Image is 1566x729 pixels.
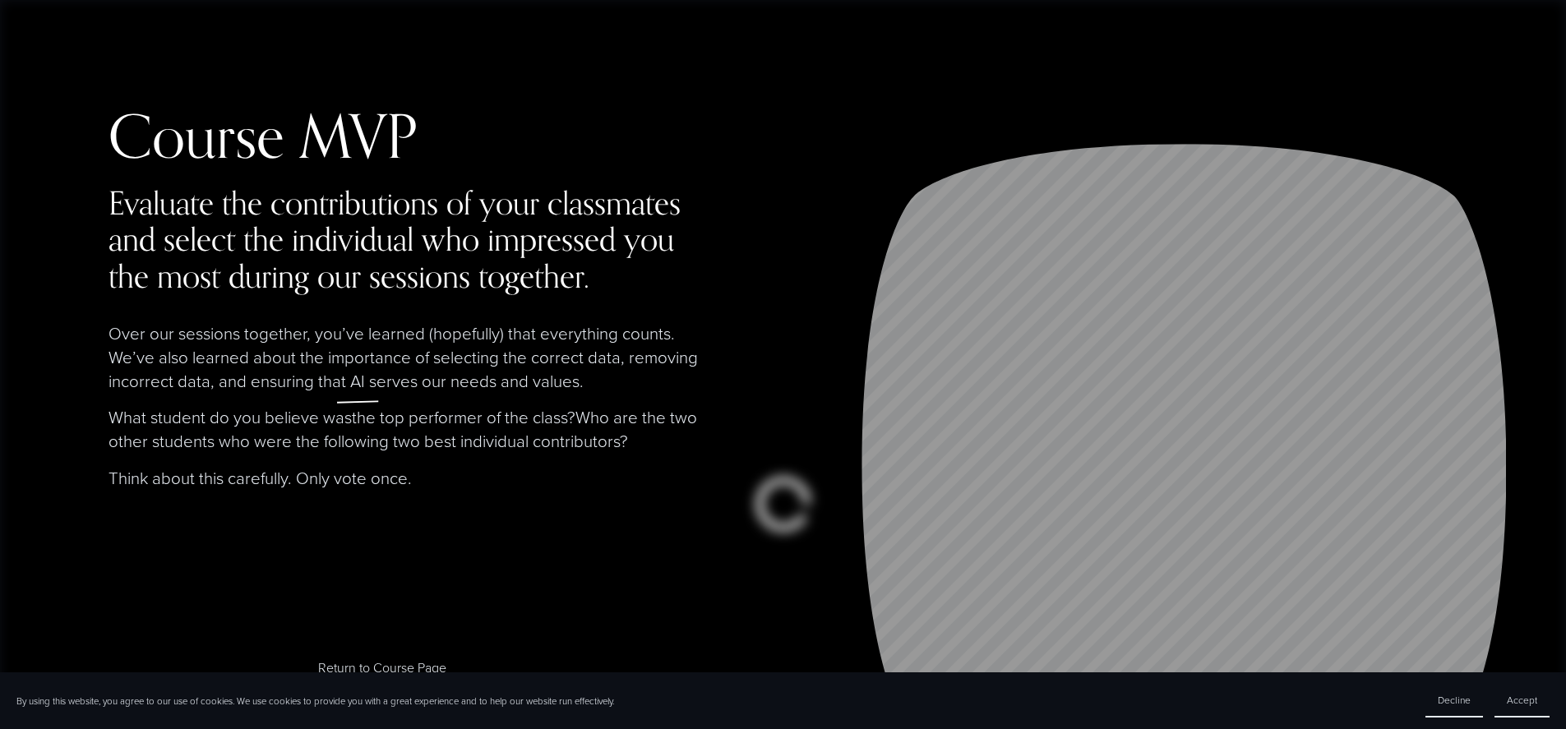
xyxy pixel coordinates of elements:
span: the top performer of the class? [352,405,575,428]
p: What student do you believe was Who are the two other students who were the following two best in... [109,405,717,453]
p: Over our sessions together, you’ve learned (hopefully) that everything counts. We’ve also learned... [109,321,717,392]
div: Course [109,104,284,168]
p: Think about this carefully. Only vote once. [109,466,717,490]
a: Return to Course Page [232,632,531,704]
button: Accept [1494,684,1550,717]
span: Decline [1438,693,1471,707]
p: By using this website, you agree to our use of cookies. We use cookies to provide you with a grea... [16,694,614,708]
button: Decline [1425,684,1483,717]
span: Accept [1507,693,1537,707]
h4: Evaluate the contributions of your classmates and select the individual who impressed you the mos... [109,185,717,295]
div: MVP [299,104,417,168]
